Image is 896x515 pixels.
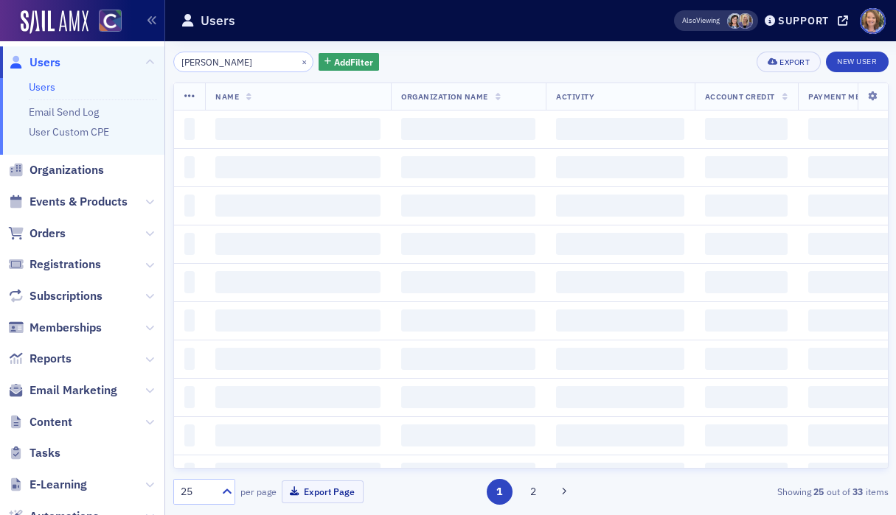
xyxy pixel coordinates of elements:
span: ‌ [184,309,195,332]
a: Orders [8,225,66,242]
span: ‌ [401,271,535,293]
span: Reports [29,351,72,367]
div: Also [682,15,696,25]
span: Name [215,91,239,102]
span: ‌ [808,348,892,370]
span: ‌ [184,118,195,140]
span: ‌ [808,424,892,446]
img: SailAMX [21,10,88,34]
span: ‌ [401,195,535,217]
span: ‌ [215,118,381,140]
button: Export [757,52,821,72]
span: Profile [860,8,886,34]
span: Add Filter [334,55,373,69]
span: ‌ [808,118,892,140]
a: E-Learning [8,477,87,493]
span: ‌ [808,271,892,293]
span: ‌ [705,118,788,140]
span: ‌ [184,424,195,446]
span: Organization Name [401,91,488,102]
span: ‌ [556,271,684,293]
strong: 25 [811,485,827,498]
span: ‌ [184,348,195,370]
span: ‌ [215,156,381,178]
a: Subscriptions [8,288,103,304]
span: Account Credit [705,91,775,102]
span: ‌ [556,233,684,255]
strong: 33 [850,485,866,498]
span: Content [29,414,72,430]
span: ‌ [184,463,195,485]
span: ‌ [705,386,788,408]
span: ‌ [705,424,788,446]
a: Users [29,80,55,94]
span: Alicia Gelinas [737,13,753,29]
span: ‌ [401,463,535,485]
span: E-Learning [29,477,87,493]
button: × [298,55,311,68]
a: Reports [8,351,72,367]
span: ‌ [808,386,892,408]
span: ‌ [705,156,788,178]
input: Search… [173,52,314,72]
span: ‌ [215,463,381,485]
span: ‌ [401,424,535,446]
span: ‌ [556,348,684,370]
span: ‌ [556,386,684,408]
span: ‌ [705,233,788,255]
span: ‌ [705,195,788,217]
span: ‌ [808,195,892,217]
span: ‌ [401,156,535,178]
a: Registrations [8,256,101,273]
span: ‌ [556,195,684,217]
span: ‌ [705,348,788,370]
span: Memberships [29,320,102,336]
span: ‌ [215,195,381,217]
span: ‌ [556,424,684,446]
span: Subscriptions [29,288,103,304]
span: ‌ [184,386,195,408]
a: Memberships [8,320,102,336]
span: Events & Products [29,194,128,210]
button: AddFilter [319,53,379,71]
span: ‌ [808,156,892,178]
div: Export [779,58,810,66]
span: Users [29,55,60,71]
span: ‌ [215,424,381,446]
button: 2 [520,479,546,505]
button: Export Page [282,480,364,503]
span: ‌ [705,309,788,332]
span: Payment Methods [808,91,887,102]
a: New User [826,52,888,72]
span: Orders [29,225,66,242]
a: User Custom CPE [29,125,109,139]
a: Organizations [8,162,104,178]
span: Organizations [29,162,104,178]
span: ‌ [808,233,892,255]
span: ‌ [184,271,195,293]
span: ‌ [705,271,788,293]
span: ‌ [808,463,892,485]
span: Email Marketing [29,382,117,399]
span: ‌ [401,348,535,370]
button: 1 [487,479,513,505]
span: ‌ [556,463,684,485]
span: ‌ [556,118,684,140]
span: ‌ [184,233,195,255]
label: per page [240,485,277,498]
span: ‌ [215,348,381,370]
div: Support [778,14,829,27]
h1: Users [201,12,235,29]
span: Viewing [682,15,720,26]
a: Email Send Log [29,105,99,119]
span: ‌ [401,118,535,140]
a: Email Marketing [8,382,117,399]
span: ‌ [401,233,535,255]
span: ‌ [184,195,195,217]
span: ‌ [401,309,535,332]
span: ‌ [184,156,195,178]
a: Tasks [8,445,60,461]
span: Activity [556,91,594,102]
span: ‌ [215,309,381,332]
